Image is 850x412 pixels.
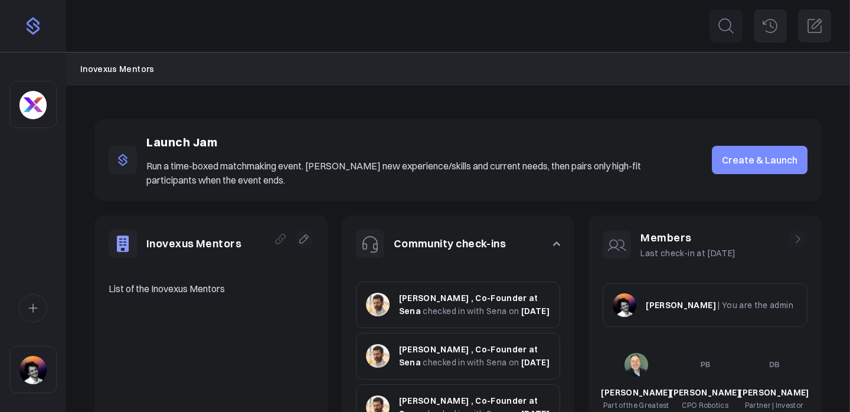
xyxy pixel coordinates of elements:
img: DB [763,353,786,377]
span: [PERSON_NAME] , Co-Founder at Sena [399,344,538,368]
button: [PERSON_NAME] , Co-Founder at Sena checked in with Sena on [DATE] [356,282,561,328]
p: Run a time-boxed matchmaking event. [PERSON_NAME] new experience/skills and current needs, then p... [146,159,688,187]
img: e81fbb9969eadcf2a859b8000ce18b842df0e9ec.jpg [625,353,648,377]
span: checked in with Sena on [423,306,519,316]
span: [PERSON_NAME] [646,300,716,310]
a: Create & Launch [712,146,807,174]
span: Partner | Investor [745,401,803,410]
img: 61d6c3411a19c558e8367cb564fe3fe14d41f750.jpg [366,344,390,368]
img: inovexus.com [19,91,47,119]
span: [DATE] [521,306,550,316]
img: 61d6c3411a19c558e8367cb564fe3fe14d41f750.jpg [366,293,390,316]
a: Inovexus Mentors [80,63,155,76]
span: [PERSON_NAME] [601,387,671,398]
span: checked in with Sena on [423,357,519,368]
a: Community check-ins [394,237,506,250]
span: [PERSON_NAME] [739,387,809,398]
nav: Breadcrumb [80,63,836,76]
span: [PERSON_NAME] [670,387,740,398]
button: Community check-ins [342,215,575,272]
span: [DATE] [521,357,550,368]
span: | You are the admin [718,300,793,310]
button: [PERSON_NAME] , Co-Founder at Sena checked in with Sena on [DATE] [356,333,561,380]
img: dbf558665d22acf444bd63891f9c79151952f57c.jpg [19,356,47,384]
p: Launch Jam [146,133,688,152]
h1: Inovexus Mentors [146,236,241,253]
p: Last check-in at [DATE] [640,247,735,260]
p: List of the Inovexus Mentors [109,282,313,296]
span: [PERSON_NAME] , Co-Founder at Sena [399,293,538,316]
img: PB [694,353,717,377]
h1: Members [640,230,735,247]
img: dbf558665d22acf444bd63891f9c79151952f57c.jpg [613,293,636,317]
img: default_company-f8efef40e46bb5c9bec7e5250ec8e346ba998c542c8e948b41fbc52213a8e794.png [113,234,132,253]
img: purple-logo-18f04229334c5639164ff563510a1dba46e1211543e89c7069427642f6c28bac.png [24,17,42,35]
